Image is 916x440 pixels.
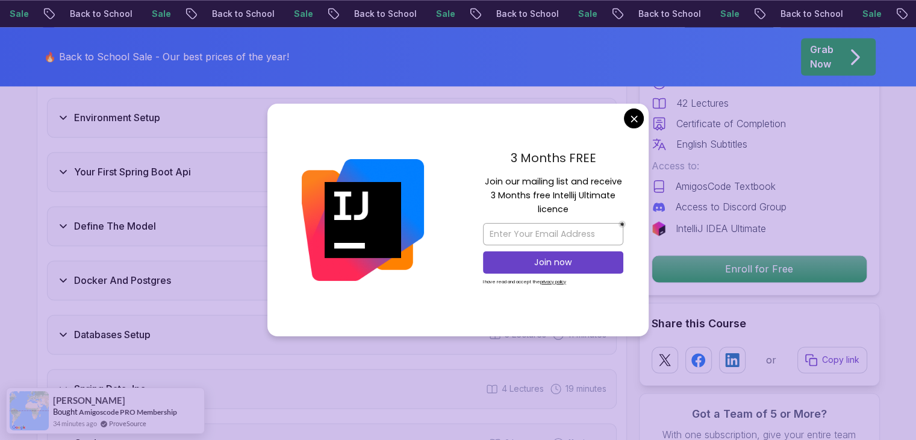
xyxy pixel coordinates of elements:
[53,395,125,406] span: [PERSON_NAME]
[652,221,666,236] img: jetbrains logo
[702,8,741,20] p: Sale
[652,159,867,173] p: Access to:
[810,42,833,71] p: Grab Now
[676,179,776,193] p: AmigosCode Textbook
[766,353,776,367] p: or
[44,49,289,64] p: 🔥 Back to School Sale - Our best prices of the year!
[47,260,617,300] button: Docker And Postgres6 Lectures 11 minutes
[47,315,617,354] button: Databases Setup3 Lectures 11 minutes
[194,8,276,20] p: Back to School
[797,347,867,373] button: Copy link
[502,383,544,395] span: 4 Lectures
[676,96,729,110] p: 42 Lectures
[47,206,617,246] button: Define The Model2 Lectures 8 minutes
[47,152,617,192] button: Your First Spring Boot Api3 Lectures 7 minutes
[762,8,844,20] p: Back to School
[620,8,702,20] p: Back to School
[47,369,617,409] button: Spring Data Jpa4 Lectures 19 minutes
[676,200,787,214] p: Access to Discord Group
[53,407,78,416] span: Bought
[53,418,97,429] span: 34 minutes ago
[565,383,606,395] span: 19 minutes
[676,116,786,131] p: Certificate of Completion
[652,315,867,332] h2: Share this Course
[676,221,766,236] p: IntelliJ IDEA Ultimate
[74,165,191,179] h3: Your First Spring Boot Api
[336,8,418,20] p: Back to School
[652,255,867,283] button: Enroll for Free
[74,219,156,233] h3: Define The Model
[276,8,314,20] p: Sale
[844,8,883,20] p: Sale
[10,391,49,430] img: provesource social proof notification image
[74,382,146,396] h3: Spring Data Jpa
[74,327,151,342] h3: Databases Setup
[560,8,599,20] p: Sale
[134,8,172,20] p: Sale
[822,354,859,366] p: Copy link
[52,8,134,20] p: Back to School
[47,98,617,137] button: Environment Setup3 Lectures 7 minutes
[109,418,146,429] a: ProveSource
[652,406,867,423] h3: Got a Team of 5 or More?
[478,8,560,20] p: Back to School
[74,273,171,288] h3: Docker And Postgres
[74,110,160,125] h3: Environment Setup
[418,8,456,20] p: Sale
[79,407,177,417] a: Amigoscode PRO Membership
[676,137,747,151] p: English Subtitles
